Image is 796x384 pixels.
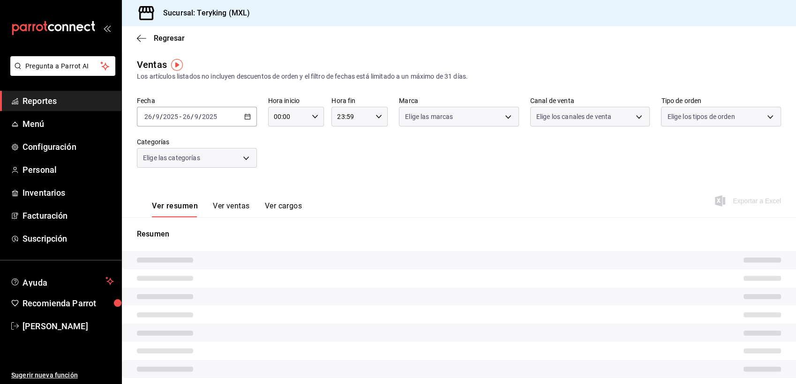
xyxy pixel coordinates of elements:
[213,201,250,217] button: Ver ventas
[23,320,114,332] span: [PERSON_NAME]
[191,113,194,120] span: /
[202,113,218,120] input: ----
[194,113,199,120] input: --
[23,275,102,287] span: Ayuda
[23,297,114,310] span: Recomienda Parrot
[154,34,185,43] span: Regresar
[144,113,152,120] input: --
[23,118,114,130] span: Menú
[661,97,781,104] label: Tipo de orden
[25,61,101,71] span: Pregunta a Parrot AI
[155,113,160,120] input: --
[180,113,181,120] span: -
[137,34,185,43] button: Regresar
[182,113,191,120] input: --
[23,186,114,199] span: Inventarios
[23,232,114,245] span: Suscripción
[152,201,302,217] div: navigation tabs
[152,113,155,120] span: /
[10,56,115,76] button: Pregunta a Parrot AI
[137,58,167,72] div: Ventas
[399,97,519,104] label: Marca
[137,229,781,240] p: Resumen
[171,59,183,71] img: Tooltip marker
[331,97,388,104] label: Hora fin
[152,201,198,217] button: Ver resumen
[23,209,114,222] span: Facturación
[23,163,114,176] span: Personal
[103,24,111,32] button: open_drawer_menu
[156,7,250,19] h3: Sucursal: Teryking (MXL)
[265,201,302,217] button: Ver cargos
[405,112,453,121] span: Elige las marcas
[536,112,611,121] span: Elige los canales de venta
[667,112,735,121] span: Elige los tipos de orden
[530,97,650,104] label: Canal de venta
[137,139,257,145] label: Categorías
[7,68,115,78] a: Pregunta a Parrot AI
[199,113,202,120] span: /
[11,370,114,380] span: Sugerir nueva función
[137,97,257,104] label: Fecha
[163,113,179,120] input: ----
[143,153,200,162] span: Elige las categorías
[23,95,114,107] span: Reportes
[23,140,114,153] span: Configuración
[160,113,163,120] span: /
[137,72,781,81] div: Los artículos listados no incluyen descuentos de orden y el filtro de fechas está limitado a un m...
[268,97,324,104] label: Hora inicio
